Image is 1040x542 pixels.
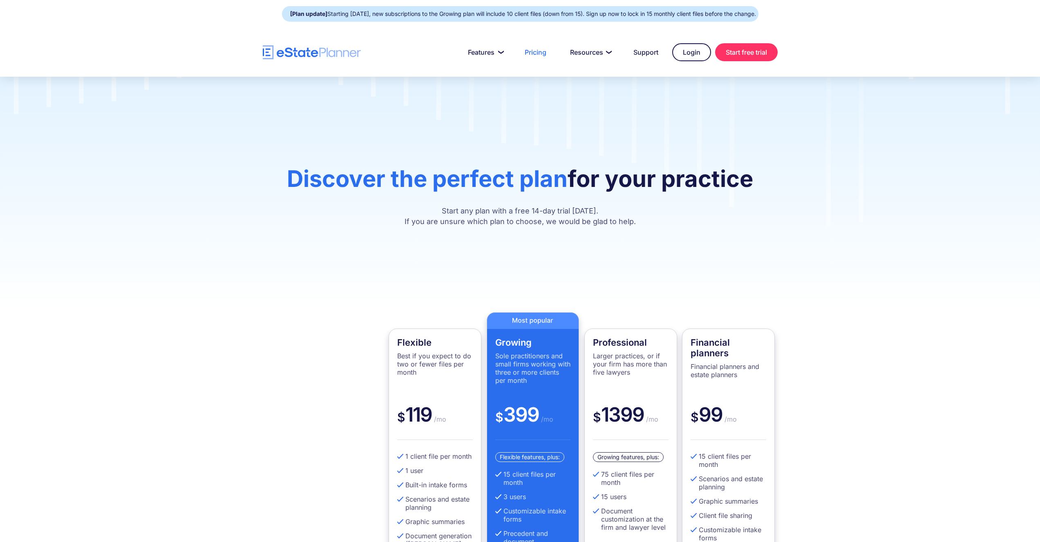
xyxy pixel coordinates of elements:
li: Graphic summaries [691,497,766,505]
div: Starting [DATE], new subscriptions to the Growing plan will include 10 client files (down from 15... [290,8,756,20]
a: Pricing [515,44,556,60]
span: /mo [722,415,737,423]
p: Larger practices, or if your firm has more than five lawyers [593,352,669,376]
a: Support [624,44,668,60]
span: /mo [432,415,446,423]
h1: for your practice [263,166,778,200]
li: 75 client files per month [593,470,669,486]
li: 1 client file per month [397,452,473,460]
div: 1399 [593,402,669,440]
a: Start free trial [715,43,778,61]
p: Start any plan with a free 14-day trial [DATE]. If you are unsure which plan to choose, we would ... [263,206,778,227]
a: Resources [560,44,620,60]
li: Scenarios and estate planning [691,475,766,491]
p: Sole practitioners and small firms working with three or more clients per month [495,352,571,384]
div: 99 [691,402,766,440]
li: 15 users [593,493,669,501]
span: $ [593,410,601,424]
li: Client file sharing [691,511,766,520]
a: Features [458,44,511,60]
a: home [263,45,361,60]
span: /mo [539,415,553,423]
div: 399 [495,402,571,440]
li: 15 client files per month [691,452,766,469]
li: Customizable intake forms [495,507,571,523]
li: Graphic summaries [397,518,473,526]
span: Discover the perfect plan [287,165,568,193]
div: 119 [397,402,473,440]
h4: Growing [495,337,571,348]
li: Customizable intake forms [691,526,766,542]
li: 3 users [495,493,571,501]
strong: [Plan update] [290,10,327,17]
p: Financial planners and estate planners [691,362,766,379]
p: Best if you expect to do two or fewer files per month [397,352,473,376]
span: $ [495,410,503,424]
li: Document customization at the firm and lawyer level [593,507,669,531]
h4: Flexible [397,337,473,348]
li: 1 user [397,466,473,475]
h4: Financial planners [691,337,766,358]
li: Built-in intake forms [397,481,473,489]
a: Login [672,43,711,61]
span: $ [397,410,405,424]
span: $ [691,410,699,424]
li: Scenarios and estate planning [397,495,473,511]
div: Growing features, plus: [593,452,664,462]
span: /mo [644,415,658,423]
div: Flexible features, plus: [495,452,564,462]
h4: Professional [593,337,669,348]
li: 15 client files per month [495,470,571,486]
